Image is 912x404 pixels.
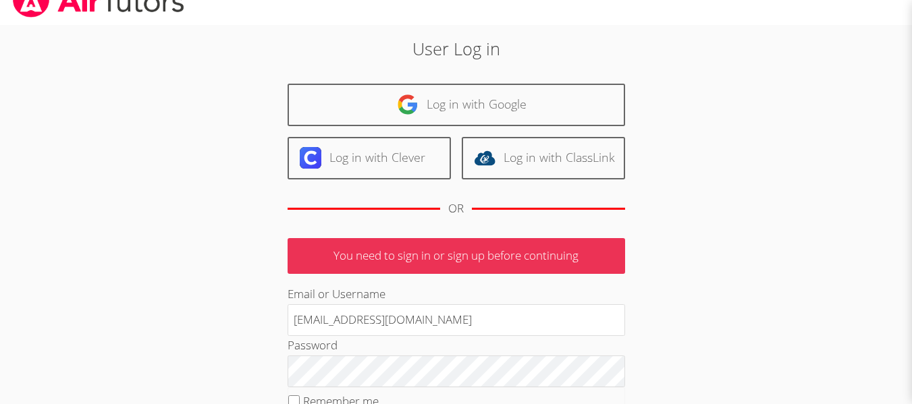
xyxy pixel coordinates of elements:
span: Log In [11,33,36,43]
img: google-logo-50288ca7cdecda66e5e0955fdab243c47b7ad437acaf1139b6f446037453330a.svg [397,94,419,115]
a: Log in with ClassLink [462,137,625,179]
img: logo-text.svg [16,5,27,16]
a: Log in with Clever [288,137,451,179]
label: Password [288,337,338,353]
header: Sign in to Teal [5,19,251,31]
p: You need to sign in or sign up before continuing [288,238,625,274]
img: classlink-logo-d6bb404cc1216ec64c9a2012d9dc4662098be43eaf13dc465df04b49fa7ab582.svg [474,147,495,169]
label: Email or Username [288,286,385,301]
img: clever-logo-6eab21bc6e7a338710f1a6ff85c0baf02591cd810cc4098c63d3a4b26e2feb20.svg [300,147,321,169]
a: Log in with Google [288,84,625,126]
div: OR [448,199,464,219]
h2: User Log in [210,36,703,61]
button: Log In [5,31,41,45]
img: arrow.svg [5,5,16,16]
